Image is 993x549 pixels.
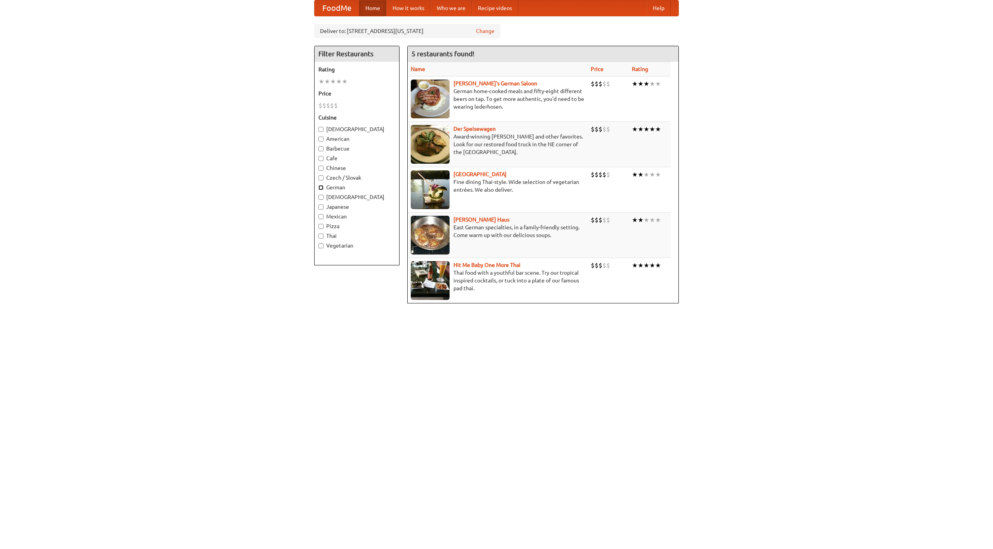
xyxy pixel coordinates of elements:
li: ★ [336,77,342,86]
li: ★ [632,216,638,224]
li: $ [599,125,602,133]
li: $ [595,125,599,133]
label: Barbecue [318,145,395,152]
a: Who we are [431,0,472,16]
li: ★ [638,170,644,179]
h5: Rating [318,66,395,73]
a: Hit Me Baby One More Thai [453,262,521,268]
li: ★ [655,170,661,179]
li: ★ [632,261,638,270]
p: Award-winning [PERSON_NAME] and other favorites. Look for our restored food truck in the NE corne... [411,133,585,156]
label: Mexican [318,213,395,220]
p: Thai food with a youthful bar scene. Try our tropical inspired cocktails, or tuck into a plate of... [411,269,585,292]
li: $ [599,80,602,88]
img: babythai.jpg [411,261,450,300]
li: $ [606,125,610,133]
a: Change [476,27,495,35]
label: [DEMOGRAPHIC_DATA] [318,193,395,201]
a: Der Speisewagen [453,126,496,132]
a: [PERSON_NAME] Haus [453,216,509,223]
input: Czech / Slovak [318,175,324,180]
li: ★ [655,80,661,88]
li: $ [591,80,595,88]
li: $ [606,170,610,179]
input: Cafe [318,156,324,161]
li: $ [606,261,610,270]
h5: Cuisine [318,114,395,121]
input: Barbecue [318,146,324,151]
li: ★ [649,216,655,224]
ng-pluralize: 5 restaurants found! [412,50,474,57]
li: ★ [342,77,348,86]
label: Chinese [318,164,395,172]
div: Deliver to: [STREET_ADDRESS][US_STATE] [314,24,500,38]
input: Mexican [318,214,324,219]
label: [DEMOGRAPHIC_DATA] [318,125,395,133]
img: esthers.jpg [411,80,450,118]
a: Rating [632,66,648,72]
li: ★ [649,80,655,88]
li: ★ [649,170,655,179]
li: ★ [632,125,638,133]
label: Pizza [318,222,395,230]
li: $ [602,125,606,133]
input: [DEMOGRAPHIC_DATA] [318,127,324,132]
li: ★ [638,125,644,133]
a: [GEOGRAPHIC_DATA] [453,171,507,177]
p: East German specialties, in a family-friendly setting. Come warm up with our delicious soups. [411,223,585,239]
li: $ [330,101,334,110]
label: Japanese [318,203,395,211]
li: $ [595,170,599,179]
input: Vegetarian [318,243,324,248]
label: Vegetarian [318,242,395,249]
li: $ [602,261,606,270]
li: $ [606,80,610,88]
a: How it works [386,0,431,16]
li: ★ [318,77,324,86]
li: $ [602,80,606,88]
a: FoodMe [315,0,359,16]
li: ★ [655,216,661,224]
label: Czech / Slovak [318,174,395,182]
input: Pizza [318,224,324,229]
li: $ [599,261,602,270]
li: ★ [638,216,644,224]
li: $ [595,261,599,270]
a: Name [411,66,425,72]
p: German home-cooked meals and fifty-eight different beers on tap. To get more authentic, you'd nee... [411,87,585,111]
label: German [318,184,395,191]
b: [PERSON_NAME]'s German Saloon [453,80,537,87]
li: $ [595,216,599,224]
input: Japanese [318,204,324,210]
li: ★ [655,261,661,270]
li: $ [591,170,595,179]
a: Recipe videos [472,0,518,16]
li: ★ [638,261,644,270]
h5: Price [318,90,395,97]
li: ★ [638,80,644,88]
li: ★ [649,125,655,133]
input: Thai [318,234,324,239]
a: Home [359,0,386,16]
a: Price [591,66,604,72]
h4: Filter Restaurants [315,46,399,62]
img: speisewagen.jpg [411,125,450,164]
input: [DEMOGRAPHIC_DATA] [318,195,324,200]
li: ★ [644,216,649,224]
li: ★ [324,77,330,86]
li: ★ [330,77,336,86]
li: ★ [632,170,638,179]
li: $ [334,101,338,110]
li: ★ [649,261,655,270]
label: Thai [318,232,395,240]
li: $ [602,170,606,179]
li: ★ [644,170,649,179]
input: German [318,185,324,190]
li: $ [606,216,610,224]
label: American [318,135,395,143]
li: $ [326,101,330,110]
li: $ [318,101,322,110]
